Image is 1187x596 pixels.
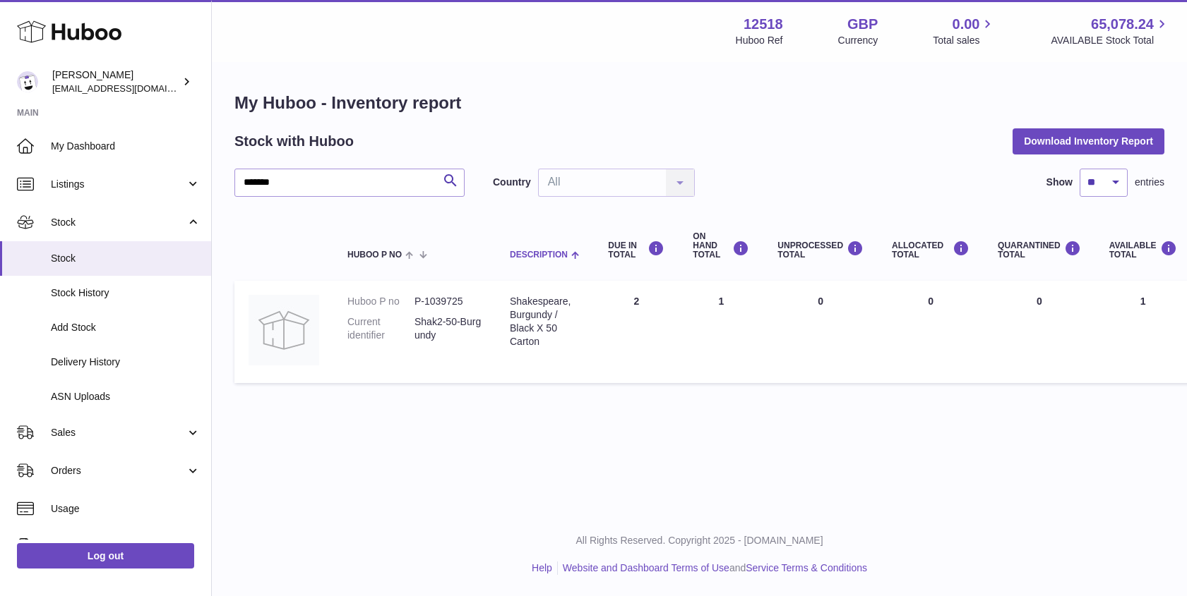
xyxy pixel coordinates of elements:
[51,426,186,439] span: Sales
[1051,15,1170,47] a: 65,078.24 AVAILABLE Stock Total
[493,176,531,189] label: Country
[933,34,996,47] span: Total sales
[1046,176,1073,189] label: Show
[17,71,38,92] img: caitlin@fancylamp.co
[223,534,1176,547] p: All Rights Reserved. Copyright 2025 - [DOMAIN_NAME]
[510,295,580,348] div: Shakespeare, Burgundy / Black X 50 Carton
[746,562,867,573] a: Service Terms & Conditions
[933,15,996,47] a: 0.00 Total sales
[1109,241,1177,260] div: AVAILABLE Total
[838,34,878,47] div: Currency
[736,34,783,47] div: Huboo Ref
[558,561,867,575] li: and
[51,252,201,265] span: Stock
[17,543,194,568] a: Log out
[563,562,729,573] a: Website and Dashboard Terms of Use
[744,15,783,34] strong: 12518
[347,295,414,308] dt: Huboo P no
[234,92,1164,114] h1: My Huboo - Inventory report
[51,140,201,153] span: My Dashboard
[998,241,1081,260] div: QUARANTINED Total
[51,355,201,369] span: Delivery History
[1037,296,1042,307] span: 0
[679,281,763,383] td: 1
[52,68,179,95] div: [PERSON_NAME]
[953,15,980,34] span: 0.00
[52,83,208,94] span: [EMAIL_ADDRESS][DOMAIN_NAME]
[51,464,186,478] span: Orders
[1135,176,1164,189] span: entries
[777,241,864,260] div: UNPROCESSED Total
[51,216,186,229] span: Stock
[51,390,201,403] span: ASN Uploads
[1091,15,1154,34] span: 65,078.24
[847,15,878,34] strong: GBP
[249,295,319,365] img: product image
[51,321,201,334] span: Add Stock
[532,562,552,573] a: Help
[51,178,186,191] span: Listings
[693,232,749,260] div: ON HAND Total
[594,281,679,383] td: 2
[234,132,354,151] h2: Stock with Huboo
[892,241,970,260] div: ALLOCATED Total
[608,241,664,260] div: DUE IN TOTAL
[51,286,201,300] span: Stock History
[51,502,201,516] span: Usage
[347,250,402,260] span: Huboo P no
[510,250,568,260] span: Description
[763,281,878,383] td: 0
[1013,128,1164,154] button: Download Inventory Report
[878,281,984,383] td: 0
[1051,34,1170,47] span: AVAILABLE Stock Total
[414,295,482,308] dd: P-1039725
[347,315,414,342] dt: Current identifier
[414,315,482,342] dd: Shak2-50-Burgundy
